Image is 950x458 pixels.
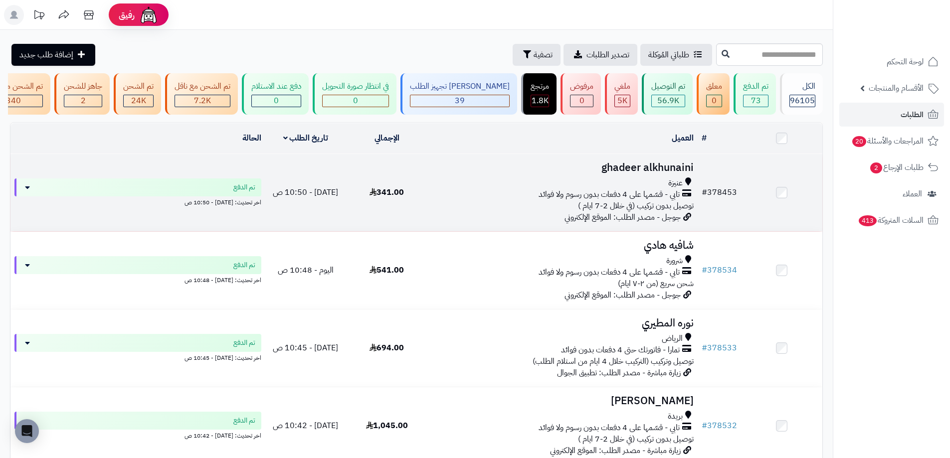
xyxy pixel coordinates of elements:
[790,95,815,107] span: 96105
[370,342,404,354] span: 694.00
[366,420,408,432] span: 1,045.00
[615,95,630,107] div: 4993
[531,81,549,92] div: مرتجع
[14,352,261,362] div: اخر تحديث: [DATE] - 10:45 ص
[14,274,261,285] div: اخر تحديث: [DATE] - 10:48 ص
[702,264,707,276] span: #
[702,264,737,276] a: #378534
[561,344,680,356] span: تمارا - فاتورتك حتى 4 دفعات بدون فوائد
[702,186,707,198] span: #
[124,95,153,107] div: 24029
[398,73,519,115] a: [PERSON_NAME] تجهيز الطلب 39
[19,49,73,61] span: إضافة طلب جديد
[702,132,707,144] a: #
[789,81,815,92] div: الكل
[614,81,630,92] div: ملغي
[618,278,694,290] span: شحن سريع (من ٢-٧ ايام)
[431,317,694,329] h3: نوره المطيري
[6,95,21,107] span: 340
[702,342,707,354] span: #
[252,95,301,107] div: 0
[702,420,737,432] a: #378532
[431,395,694,407] h3: [PERSON_NAME]
[550,445,681,457] span: زيارة مباشرة - مصدر الطلب: الموقع الإلكتروني
[839,50,944,74] a: لوحة التحكم
[839,129,944,153] a: المراجعات والأسئلة20
[322,81,389,92] div: في انتظار صورة التحويل
[532,95,549,107] span: 1.8K
[112,73,163,115] a: تم الشحن 24K
[564,44,637,66] a: تصدير الطلبات
[570,81,593,92] div: مرفوض
[14,430,261,440] div: اخر تحديث: [DATE] - 10:42 ص
[640,44,712,66] a: طلباتي المُوكلة
[52,73,112,115] a: جاهز للشحن 2
[233,182,255,192] span: تم الدفع
[15,419,39,443] div: Open Intercom Messenger
[869,81,924,95] span: الأقسام والمنتجات
[559,73,603,115] a: مرفوض 0
[64,95,102,107] div: 2
[233,338,255,348] span: تم الدفع
[534,49,553,61] span: تصفية
[882,25,941,46] img: logo-2.png
[668,411,683,422] span: بريدة
[242,132,261,144] a: الحالة
[519,73,559,115] a: مرتجع 1.8K
[375,132,399,144] a: الإجمالي
[702,342,737,354] a: #378533
[539,267,680,278] span: تابي - قسّمها على 4 دفعات بدون رسوم ولا فوائد
[64,81,102,92] div: جاهز للشحن
[240,73,311,115] a: دفع عند الاستلام 0
[859,215,877,226] span: 413
[672,132,694,144] a: العميل
[370,186,404,198] span: 341.00
[702,186,737,198] a: #378453
[273,420,338,432] span: [DATE] - 10:42 ص
[533,355,694,367] span: توصيل وتركيب (التركيب خلال 4 ايام من استلام الطلب)
[617,95,627,107] span: 5K
[163,73,240,115] a: تم الشحن مع ناقل 7.2K
[732,73,778,115] a: تم الدفع 73
[578,200,694,212] span: توصيل بدون تركيب (في خلال 2-7 ايام )
[455,95,465,107] span: 39
[565,289,681,301] span: جوجل - مصدر الطلب: الموقع الإلكتروني
[274,95,279,107] span: 0
[251,81,301,92] div: دفع عند الاستلام
[565,211,681,223] span: جوجل - مصدر الطلب: الموقع الإلكتروني
[431,162,694,173] h3: ghadeer alkhunaini
[323,95,388,107] div: 0
[839,182,944,206] a: العملاء
[651,81,685,92] div: تم التوصيل
[539,422,680,434] span: تابي - قسّمها على 4 دفعات بدون رسوم ولا فوائد
[778,73,825,115] a: الكل96105
[603,73,640,115] a: ملغي 5K
[839,155,944,179] a: طلبات الإرجاع2
[839,103,944,127] a: الطلبات
[513,44,561,66] button: تصفية
[283,132,329,144] a: تاريخ الطلب
[81,95,86,107] span: 2
[311,73,398,115] a: في انتظار صورة التحويل 0
[370,264,404,276] span: 541.00
[706,81,722,92] div: معلق
[175,95,230,107] div: 7222
[695,73,732,115] a: معلق 0
[901,108,924,122] span: الطلبات
[233,416,255,426] span: تم الدفع
[194,95,211,107] span: 7.2K
[662,333,683,344] span: الرياض
[839,208,944,232] a: السلات المتروكة413
[852,136,866,147] span: 20
[702,420,707,432] span: #
[119,9,135,21] span: رفيق
[14,196,261,207] div: اخر تحديث: [DATE] - 10:50 ص
[410,81,510,92] div: [PERSON_NAME] تجهيز الطلب
[648,49,689,61] span: طلباتي المُوكلة
[869,160,924,174] span: طلبات الإرجاع
[870,162,882,173] span: 2
[531,95,549,107] div: 1834
[557,367,681,379] span: زيارة مباشرة - مصدر الطلب: تطبيق الجوال
[273,342,338,354] span: [DATE] - 10:45 ص
[570,95,593,107] div: 0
